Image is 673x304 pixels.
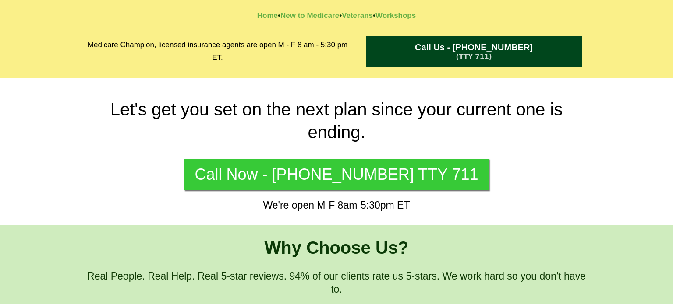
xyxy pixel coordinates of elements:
[278,11,280,20] strong: •
[415,42,533,52] span: Call Us - [PHONE_NUMBER]
[195,165,478,184] span: Call Now - [PHONE_NUMBER] TTY 711
[456,53,492,61] span: (TTY 711)
[82,98,591,143] h2: Let's get you set on the next plan since your current one is ending.
[373,11,375,20] strong: •
[366,36,582,67] a: Call Us - 1-833-344-4981 (TTY 711)
[82,236,591,259] h1: Why Choose Us?
[82,39,353,64] h2: Medicare Champion, licensed insurance agents are open M - F 8 am - 5:30 pm ET.
[184,159,489,190] a: Call Now - 1-833-344-4981 TTY 711
[342,11,373,20] a: Veterans
[82,199,591,212] h2: We're open M-F 8am-5:30pm ET
[339,11,342,20] strong: •
[82,270,591,296] h2: Real People. Real Help. Real 5-star reviews. 94% of our clients rate us 5-stars. We work hard so ...
[375,11,416,20] a: Workshops
[280,11,339,20] a: New to Medicare
[257,11,278,20] a: Home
